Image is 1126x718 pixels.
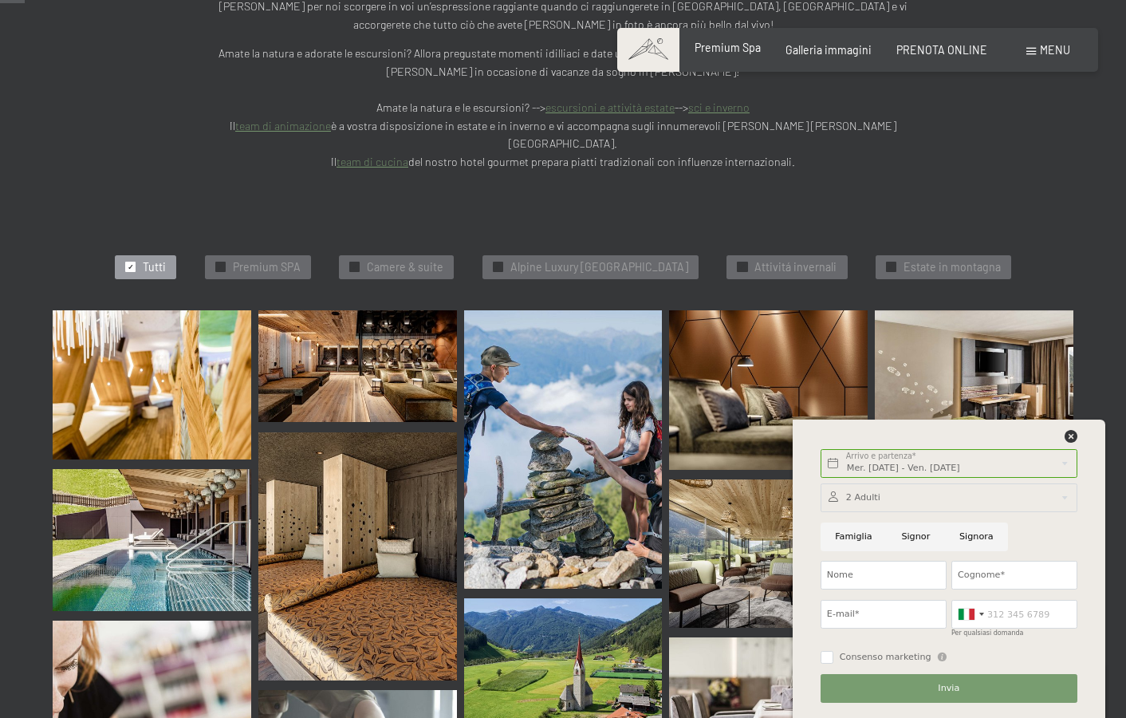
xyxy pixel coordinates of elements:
[840,651,931,664] span: Consenso marketing
[53,310,251,460] img: Immagini
[888,262,894,272] span: ✓
[1040,43,1070,57] span: Menu
[494,262,501,272] span: ✓
[904,259,1001,275] span: Estate in montagna
[235,119,331,132] a: team di animazione
[951,600,1077,629] input: 312 345 6789
[938,682,959,695] span: Invia
[217,262,223,272] span: ✓
[875,310,1073,509] img: Immagini
[367,259,443,275] span: Camere & suite
[785,43,872,57] a: Galleria immagini
[754,259,837,275] span: Attivitá invernali
[695,41,761,54] a: Premium Spa
[352,262,358,272] span: ✓
[669,310,868,469] img: Immagini
[258,310,457,422] img: [Translate to Italienisch:]
[739,262,746,272] span: ✓
[128,262,134,272] span: ✓
[233,259,301,275] span: Premium SPA
[464,310,663,588] img: Immagini
[53,469,251,611] img: Immagini
[143,259,166,275] span: Tutti
[952,601,989,628] div: Italy (Italia): +39
[821,674,1077,703] button: Invia
[688,101,750,114] a: sci e inverno
[545,101,675,114] a: escursioni e attività estate
[669,479,868,629] img: [Translate to Italienisch:]
[212,45,914,171] p: Amate la natura e adorate le escursioni? Allora pregustate momenti idilliaci e date un’occhiata a...
[896,43,987,57] a: PRENOTA ONLINE
[258,432,457,681] img: Immagini
[510,259,688,275] span: Alpine Luxury [GEOGRAPHIC_DATA]
[337,155,408,168] a: team di cucina
[951,629,1024,637] label: Per qualsiasi domanda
